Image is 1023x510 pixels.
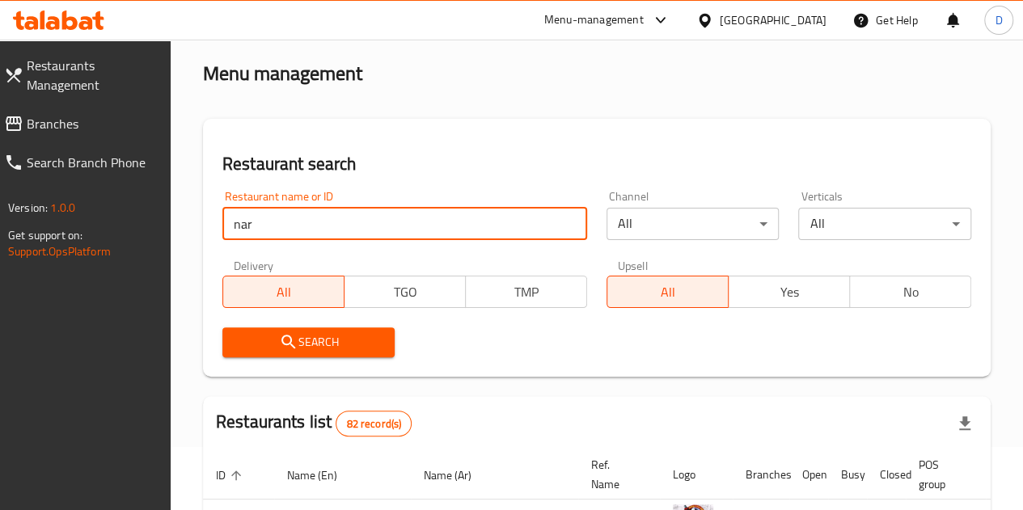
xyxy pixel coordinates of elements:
h2: Restaurant search [222,152,971,176]
button: All [607,276,729,308]
span: Branches [27,114,158,133]
th: Logo [660,450,733,499]
th: Busy [828,450,867,499]
button: No [849,276,971,308]
span: 82 record(s) [336,416,411,432]
label: Upsell [618,259,648,271]
button: All [222,276,345,308]
span: TMP [472,280,581,304]
div: Total records count [336,411,412,436]
button: Yes [728,276,850,308]
span: POS group [919,455,966,494]
span: Ref. Name [591,455,640,494]
span: Version: [8,197,48,218]
th: Branches [733,450,789,499]
span: All [230,280,338,304]
a: Support.OpsPlatform [8,241,111,262]
div: All [798,208,971,240]
h2: Restaurants list [216,410,412,436]
span: Restaurants Management [27,56,158,95]
th: Closed [867,450,906,499]
h2: Menu management [203,61,362,86]
input: Search for restaurant name or ID.. [222,208,587,240]
span: All [614,280,722,304]
span: TGO [351,280,459,304]
button: TMP [465,276,587,308]
span: No [856,280,965,304]
span: Search [235,332,383,352]
span: D [995,11,1002,29]
div: All [607,208,780,240]
span: Name (Ar) [424,466,492,485]
button: Search [222,327,395,357]
th: Open [789,450,828,499]
div: Export file [945,404,984,443]
span: 1.0.0 [50,197,75,218]
div: Menu-management [544,11,644,30]
label: Delivery [234,259,274,271]
span: Search Branch Phone [27,153,158,172]
div: [GEOGRAPHIC_DATA] [720,11,826,29]
span: Name (En) [287,466,358,485]
span: Get support on: [8,225,82,246]
button: TGO [344,276,466,308]
span: ID [216,466,247,485]
span: Yes [735,280,843,304]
